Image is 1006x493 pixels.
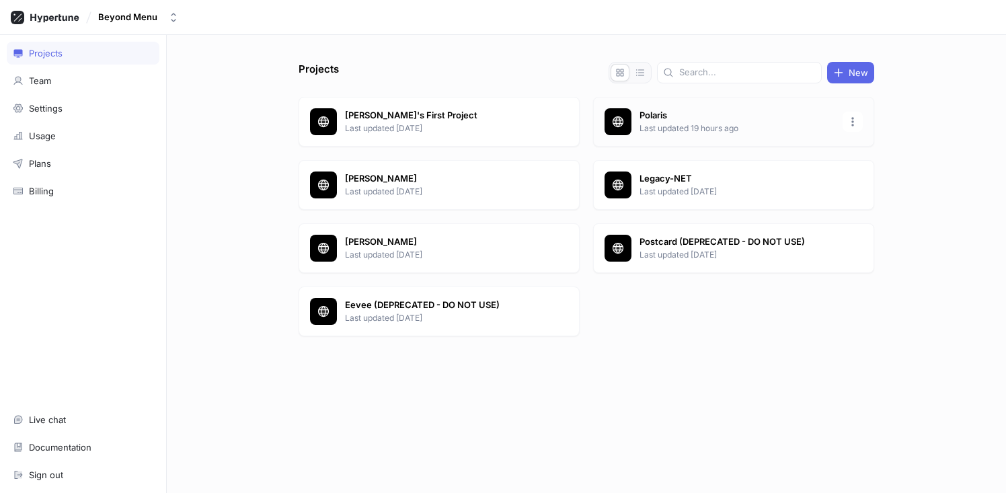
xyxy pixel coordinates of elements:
[640,122,835,135] p: Last updated 19 hours ago
[29,186,54,196] div: Billing
[827,62,874,83] button: New
[7,69,159,92] a: Team
[345,186,540,198] p: Last updated [DATE]
[7,180,159,202] a: Billing
[345,172,540,186] p: [PERSON_NAME]
[640,186,835,198] p: Last updated [DATE]
[345,312,540,324] p: Last updated [DATE]
[29,469,63,480] div: Sign out
[640,109,835,122] p: Polaris
[7,42,159,65] a: Projects
[29,158,51,169] div: Plans
[299,62,339,83] p: Projects
[345,109,540,122] p: [PERSON_NAME]'s First Project
[640,235,835,249] p: Postcard (DEPRECATED - DO NOT USE)
[29,75,51,86] div: Team
[345,299,540,312] p: Eevee (DEPRECATED - DO NOT USE)
[679,66,816,79] input: Search...
[640,172,835,186] p: Legacy-NET
[345,249,540,261] p: Last updated [DATE]
[29,130,56,141] div: Usage
[29,414,66,425] div: Live chat
[849,69,868,77] span: New
[93,6,184,28] button: Beyond Menu
[29,48,63,59] div: Projects
[29,442,91,453] div: Documentation
[345,122,540,135] p: Last updated [DATE]
[640,249,835,261] p: Last updated [DATE]
[7,436,159,459] a: Documentation
[98,11,157,23] div: Beyond Menu
[7,97,159,120] a: Settings
[345,235,540,249] p: [PERSON_NAME]
[7,152,159,175] a: Plans
[7,124,159,147] a: Usage
[29,103,63,114] div: Settings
